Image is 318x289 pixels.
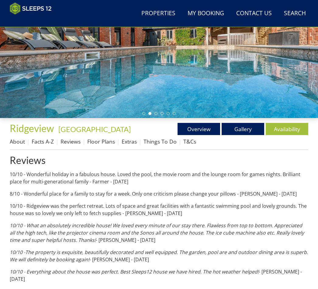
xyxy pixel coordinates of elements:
[10,122,56,134] a: Ridgeview
[266,123,308,135] a: Availability
[10,190,308,197] p: 8/10 - Wonderful place for a family to stay for a week. Only one criticism please change your pil...
[7,18,71,23] iframe: Customer reviews powered by Trustpilot
[10,138,25,145] a: About
[143,138,177,145] a: Things To Do
[10,222,308,244] p: - [PERSON_NAME] - [DATE]
[122,138,137,145] a: Extras
[139,7,178,20] a: Properties
[178,123,220,135] a: Overview
[222,123,264,135] a: Gallery
[185,7,226,20] a: My Booking
[60,138,81,145] a: Reviews
[10,171,308,185] p: 10/10 - Wonderful holiday in a fabulous house. Loved the pool, the movie room and the lounge room...
[10,222,304,243] em: 10/10 - What an absolutely incredible house! We loved every minute of our stay there. Flawless fr...
[10,122,54,134] span: Ridgeview
[282,7,308,20] a: Search
[10,249,308,263] em: 10/10 -The property is exquisite, beautifully decorated and well equipped. The garden, pool are a...
[234,7,274,20] a: Contact Us
[58,125,131,134] a: [GEOGRAPHIC_DATA]
[10,268,259,275] em: 10/10 - Everything about the house was perfect. Best Sleeps12 house we have hired. The hot weathe...
[56,125,131,134] span: -
[32,138,54,145] a: Facts A-Z
[10,2,52,15] img: Sleeps 12
[183,138,196,145] a: T&Cs
[10,249,308,263] p: - [PERSON_NAME] - [DATE]
[10,155,308,165] a: Reviews
[87,138,115,145] a: Floor Plans
[10,202,308,217] p: 10/10 - Ridgeview was the perfect retreat. Lots of space and great facilities with a fantastic sw...
[10,268,308,283] p: - [PERSON_NAME] - [DATE]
